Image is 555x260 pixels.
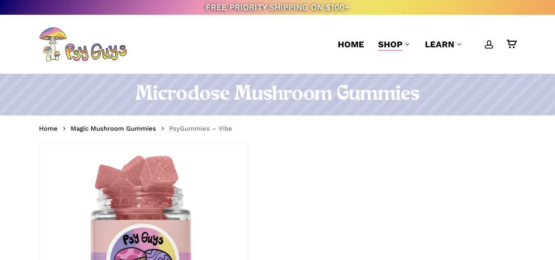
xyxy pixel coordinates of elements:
span: Home [338,39,364,49]
a: Home [39,124,58,133]
img: PsyGuys [39,27,127,62]
a: Cart [506,39,516,49]
a: Home [338,38,364,50]
h1: Microdose Mushroom Gummies [39,82,516,107]
a: Magic Mushroom Gummies [71,124,156,133]
span: Learn [425,39,454,49]
span: PsyGummies – Vibe [169,125,232,132]
a: Learn [425,38,463,50]
a: Shop [378,38,411,50]
nav: Main Menu [331,15,516,74]
span: Shop [378,39,402,49]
